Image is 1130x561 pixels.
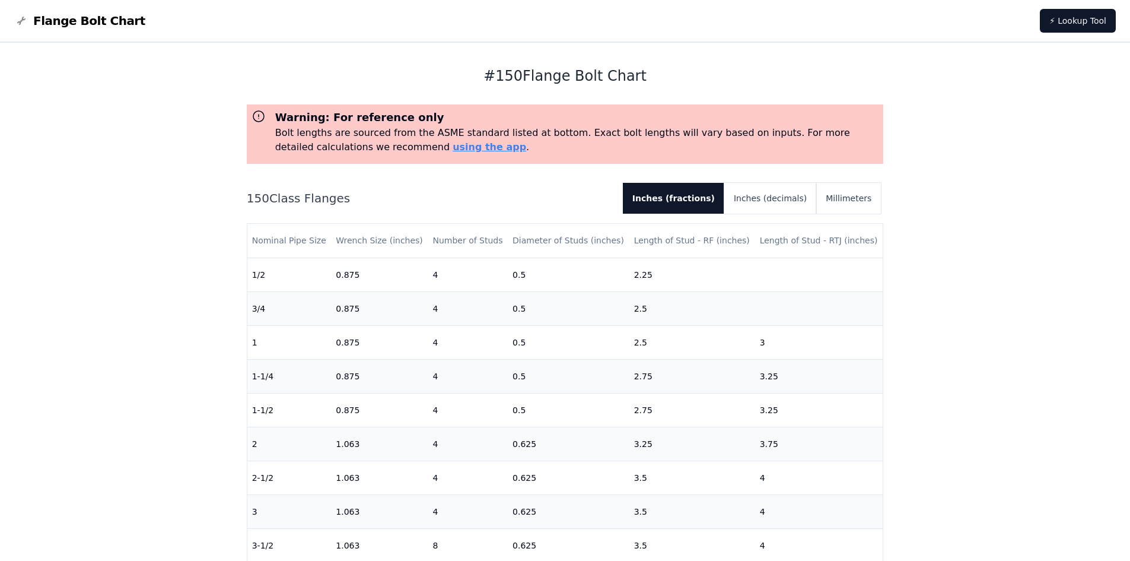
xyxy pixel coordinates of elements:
[247,66,884,85] h1: # 150 Flange Bolt Chart
[247,224,332,258] th: Nominal Pipe Size
[629,461,755,495] td: 3.5
[508,495,629,528] td: 0.625
[428,393,508,427] td: 4
[755,325,883,359] td: 3
[247,325,332,359] td: 1
[453,141,526,153] a: using the app
[724,183,816,214] button: Inches (decimals)
[508,393,629,427] td: 0.5
[428,258,508,291] td: 4
[428,359,508,393] td: 4
[247,190,613,207] h2: 150 Class Flanges
[629,495,755,528] td: 3.5
[755,427,883,461] td: 3.75
[247,359,332,393] td: 1-1/4
[331,258,428,291] td: 0.875
[331,495,428,528] td: 1.063
[247,427,332,461] td: 2
[508,258,629,291] td: 0.5
[275,109,879,126] h3: Warning: For reference only
[508,291,629,325] td: 0.5
[508,359,629,393] td: 0.5
[428,495,508,528] td: 4
[428,291,508,325] td: 4
[33,12,145,29] span: Flange Bolt Chart
[508,224,629,258] th: Diameter of Studs (inches)
[755,393,883,427] td: 3.25
[428,224,508,258] th: Number of Studs
[629,291,755,325] td: 2.5
[428,325,508,359] td: 4
[331,393,428,427] td: 0.875
[428,427,508,461] td: 4
[331,461,428,495] td: 1.063
[629,258,755,291] td: 2.25
[1040,9,1116,33] a: ⚡ Lookup Tool
[275,126,879,154] p: Bolt lengths are sourced from the ASME standard listed at bottom. Exact bolt lengths will vary ba...
[816,183,881,214] button: Millimeters
[623,183,724,214] button: Inches (fractions)
[755,495,883,528] td: 4
[629,224,755,258] th: Length of Stud - RF (inches)
[331,427,428,461] td: 1.063
[508,461,629,495] td: 0.625
[629,359,755,393] td: 2.75
[331,224,428,258] th: Wrench Size (inches)
[629,393,755,427] td: 2.75
[755,224,883,258] th: Length of Stud - RTJ (inches)
[428,461,508,495] td: 4
[331,359,428,393] td: 0.875
[629,427,755,461] td: 3.25
[755,359,883,393] td: 3.25
[14,14,28,28] img: Flange Bolt Chart Logo
[247,495,332,528] td: 3
[247,258,332,291] td: 1/2
[629,325,755,359] td: 2.5
[755,461,883,495] td: 4
[331,325,428,359] td: 0.875
[247,291,332,325] td: 3/4
[508,325,629,359] td: 0.5
[331,291,428,325] td: 0.875
[508,427,629,461] td: 0.625
[247,461,332,495] td: 2-1/2
[14,12,145,29] a: Flange Bolt Chart LogoFlange Bolt Chart
[247,393,332,427] td: 1-1/2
